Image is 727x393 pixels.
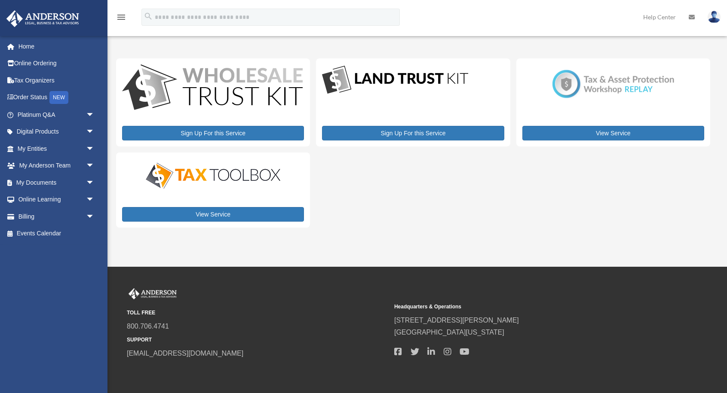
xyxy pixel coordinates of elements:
[6,123,103,140] a: Digital Productsarrow_drop_down
[116,12,126,22] i: menu
[322,126,504,140] a: Sign Up For this Service
[6,191,107,208] a: Online Learningarrow_drop_down
[122,207,304,222] a: View Service
[116,15,126,22] a: menu
[394,302,656,311] small: Headquarters & Operations
[6,174,107,191] a: My Documentsarrow_drop_down
[322,64,468,96] img: LandTrust_lgo-1.jpg
[86,208,103,225] span: arrow_drop_down
[86,174,103,192] span: arrow_drop_down
[4,10,82,27] img: Anderson Advisors Platinum Portal
[86,123,103,141] span: arrow_drop_down
[6,208,107,225] a: Billingarrow_drop_down
[127,350,243,357] a: [EMAIL_ADDRESS][DOMAIN_NAME]
[86,106,103,124] span: arrow_drop_down
[144,12,153,21] i: search
[127,308,388,317] small: TOLL FREE
[127,323,169,330] a: 800.706.4741
[6,140,107,157] a: My Entitiesarrow_drop_down
[49,91,68,104] div: NEW
[86,157,103,175] span: arrow_drop_down
[394,329,504,336] a: [GEOGRAPHIC_DATA][US_STATE]
[6,106,107,123] a: Platinum Q&Aarrow_drop_down
[127,335,388,344] small: SUPPORT
[6,157,107,174] a: My Anderson Teamarrow_drop_down
[6,225,107,242] a: Events Calendar
[86,191,103,209] span: arrow_drop_down
[122,64,303,112] img: WS-Trust-Kit-lgo-1.jpg
[6,89,107,107] a: Order StatusNEW
[394,317,519,324] a: [STREET_ADDRESS][PERSON_NAME]
[522,126,704,140] a: View Service
[86,140,103,158] span: arrow_drop_down
[6,55,107,72] a: Online Ordering
[708,11,721,23] img: User Pic
[122,126,304,140] a: Sign Up For this Service
[127,288,178,299] img: Anderson Advisors Platinum Portal
[6,72,107,89] a: Tax Organizers
[6,38,107,55] a: Home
